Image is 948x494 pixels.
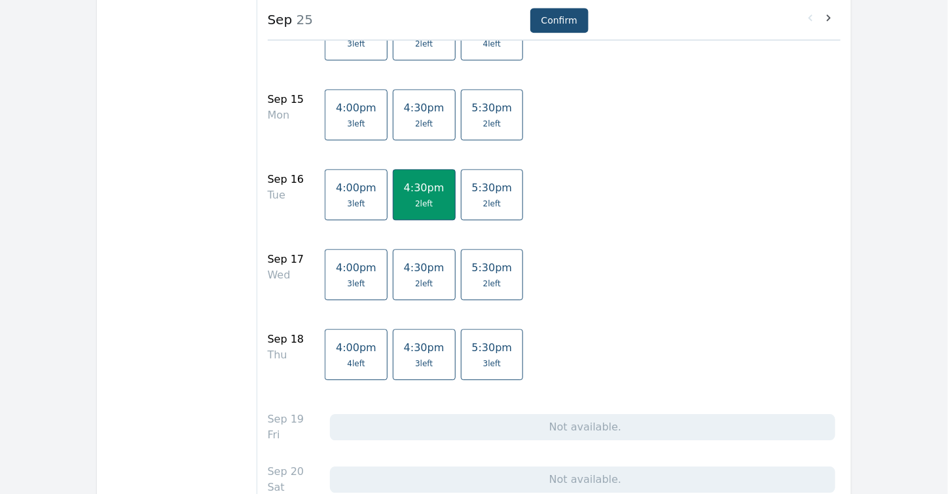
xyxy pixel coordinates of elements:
[530,8,589,33] button: Confirm
[268,332,304,347] div: Sep 18
[268,464,304,480] div: Sep 20
[404,102,445,114] span: 4:30pm
[483,199,501,209] span: 2 left
[472,181,513,194] span: 5:30pm
[330,414,835,440] div: Not available.
[336,102,376,114] span: 4:00pm
[268,172,304,187] div: Sep 16
[483,39,501,49] span: 4 left
[347,278,365,289] span: 3 left
[268,187,304,203] div: Tue
[472,261,513,274] span: 5:30pm
[415,119,433,129] span: 2 left
[347,358,365,369] span: 4 left
[347,119,365,129] span: 3 left
[347,199,365,209] span: 3 left
[472,341,513,354] span: 5:30pm
[268,427,304,443] div: Fri
[415,39,433,49] span: 2 left
[415,199,433,209] span: 2 left
[268,107,304,123] div: Mon
[336,341,376,354] span: 4:00pm
[483,358,501,369] span: 3 left
[268,267,304,283] div: Wed
[268,411,304,427] div: Sep 19
[336,261,376,274] span: 4:00pm
[415,278,433,289] span: 2 left
[404,181,445,194] span: 4:30pm
[268,92,304,107] div: Sep 15
[483,119,501,129] span: 2 left
[268,252,304,267] div: Sep 17
[292,12,313,28] span: 25
[336,181,376,194] span: 4:00pm
[330,466,835,493] div: Not available.
[483,278,501,289] span: 2 left
[415,358,433,369] span: 3 left
[268,347,304,363] div: Thu
[268,12,293,28] strong: Sep
[404,261,445,274] span: 4:30pm
[472,102,513,114] span: 5:30pm
[404,341,445,354] span: 4:30pm
[347,39,365,49] span: 3 left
